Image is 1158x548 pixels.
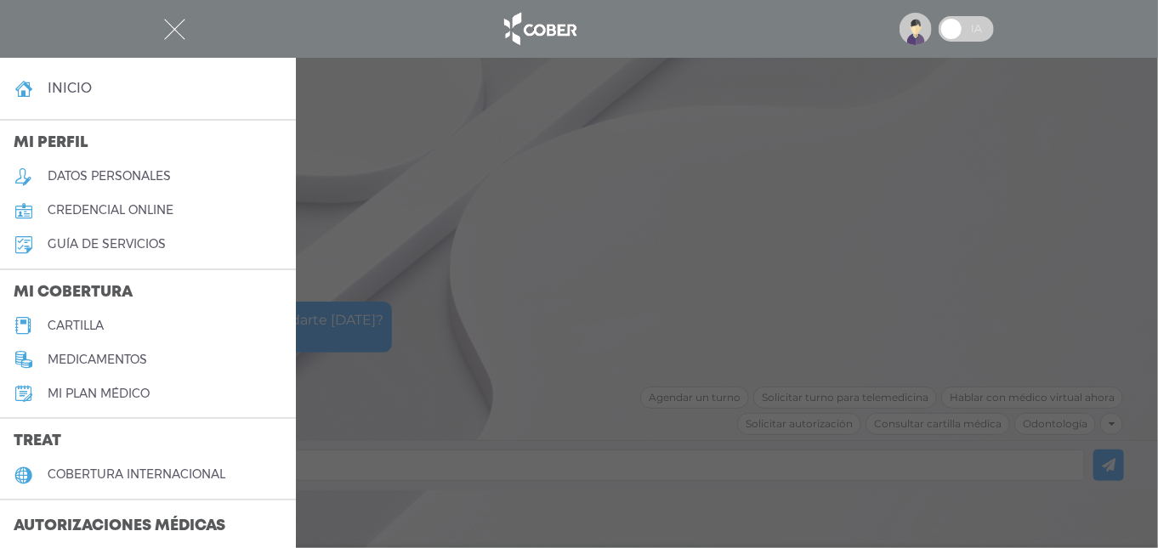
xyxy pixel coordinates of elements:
[48,467,225,482] h5: cobertura internacional
[48,237,166,251] h5: guía de servicios
[48,169,171,184] h5: datos personales
[48,203,173,218] h5: credencial online
[48,387,150,401] h5: Mi plan médico
[48,319,104,333] h5: cartilla
[48,80,92,96] h4: inicio
[164,19,185,40] img: Cober_menu-close-white.svg
[495,8,584,49] img: logo_cober_home-white.png
[900,13,932,45] img: profile-placeholder.svg
[48,353,147,367] h5: medicamentos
